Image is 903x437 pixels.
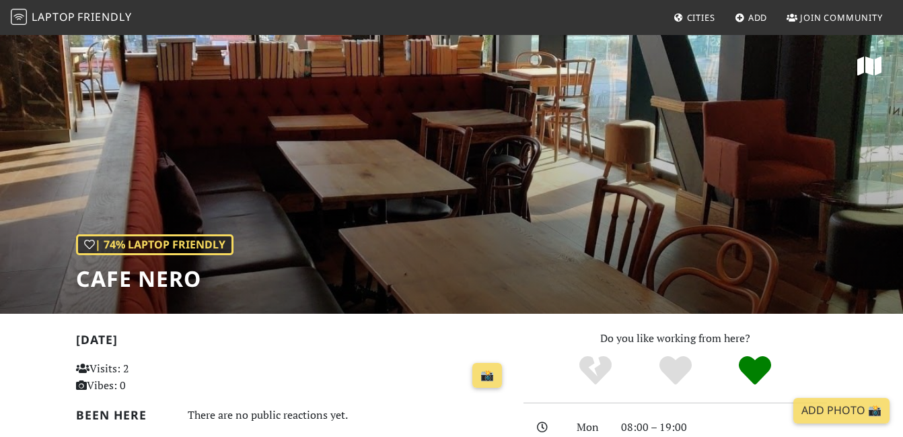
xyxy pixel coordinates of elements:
[11,6,132,30] a: LaptopFriendly LaptopFriendly
[635,354,715,388] div: Yes
[76,266,233,292] h1: Cafe Nero
[569,419,613,436] div: Mon
[76,234,233,256] div: | 74% Laptop Friendly
[800,11,883,24] span: Join Community
[555,354,635,388] div: No
[613,419,835,436] div: 08:00 – 19:00
[715,354,795,388] div: Definitely!
[472,363,502,389] a: 📸
[188,405,507,425] div: There are no public reactions yet.
[748,11,768,24] span: Add
[523,330,827,347] p: Do you like working from here?
[729,5,773,30] a: Add
[76,360,209,395] p: Visits: 2 Vibes: 0
[668,5,721,30] a: Cities
[76,408,172,422] h2: Been here
[11,9,27,25] img: LaptopFriendly
[76,333,507,352] h2: [DATE]
[77,9,131,24] span: Friendly
[781,5,888,30] a: Join Community
[687,11,715,24] span: Cities
[32,9,75,24] span: Laptop
[793,398,890,424] a: Add Photo 📸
